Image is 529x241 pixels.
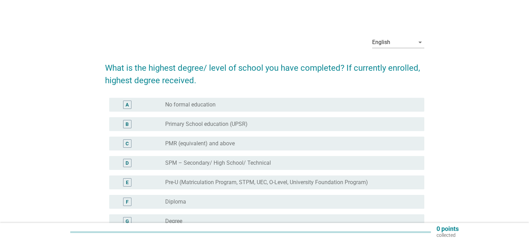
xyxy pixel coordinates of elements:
div: C [126,140,129,147]
i: arrow_drop_down [416,38,424,46]
p: collected [436,232,459,238]
label: Primary School education (UPSR) [165,121,248,128]
label: No formal education [165,101,216,108]
div: D [126,160,129,167]
div: A [126,101,129,109]
div: B [126,121,129,128]
p: 0 points [436,226,459,232]
label: SPM – Secondary/ High School/ Technical [165,160,271,166]
h2: What is the highest degree/ level of school you have completed? If currently enrolled, highest de... [105,55,424,87]
div: F [126,198,129,206]
div: G [126,218,129,225]
div: English [372,39,390,45]
label: PMR (equivalent) and above [165,140,235,147]
label: Diploma [165,198,186,205]
label: Pre-U (Matriculation Program, STPM, UEC, O-Level, University Foundation Program) [165,179,368,186]
div: E [126,179,129,186]
label: Degree [165,218,182,225]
